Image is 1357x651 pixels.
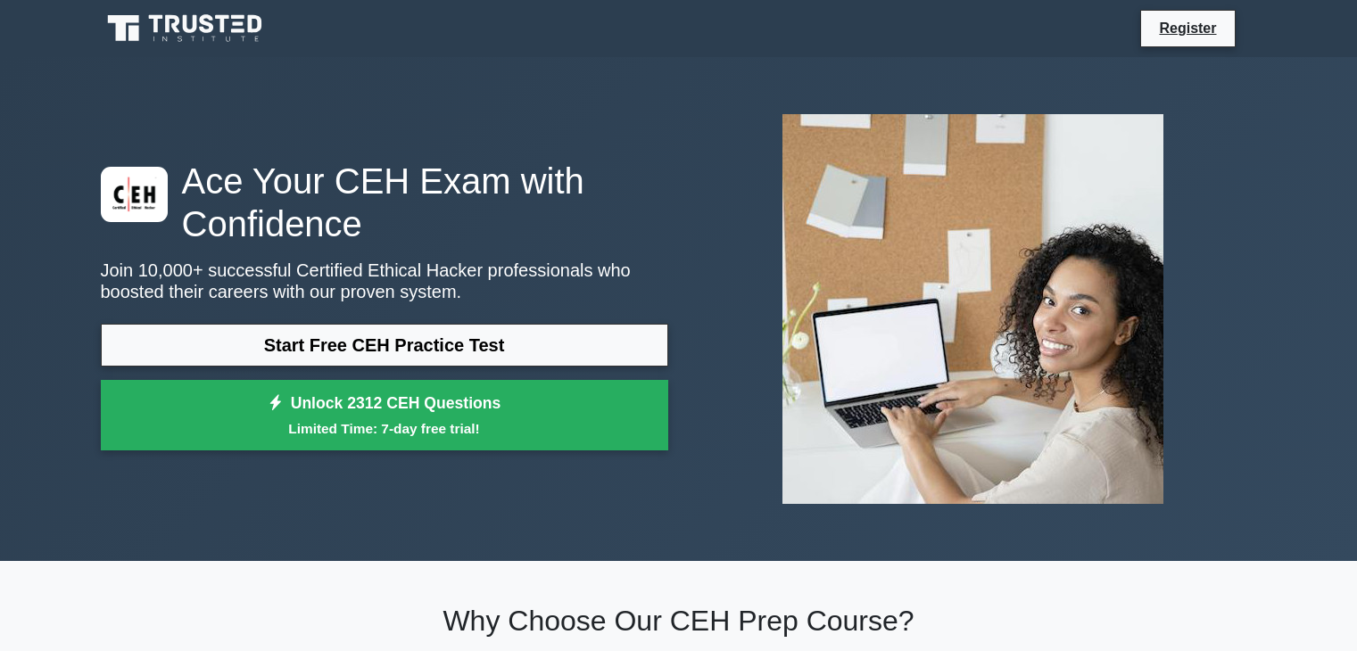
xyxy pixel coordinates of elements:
[101,324,668,367] a: Start Free CEH Practice Test
[101,604,1257,638] h2: Why Choose Our CEH Prep Course?
[123,418,646,439] small: Limited Time: 7-day free trial!
[101,160,668,245] h1: Ace Your CEH Exam with Confidence
[101,380,668,451] a: Unlock 2312 CEH QuestionsLimited Time: 7-day free trial!
[1148,17,1227,39] a: Register
[101,260,668,302] p: Join 10,000+ successful Certified Ethical Hacker professionals who boosted their careers with our...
